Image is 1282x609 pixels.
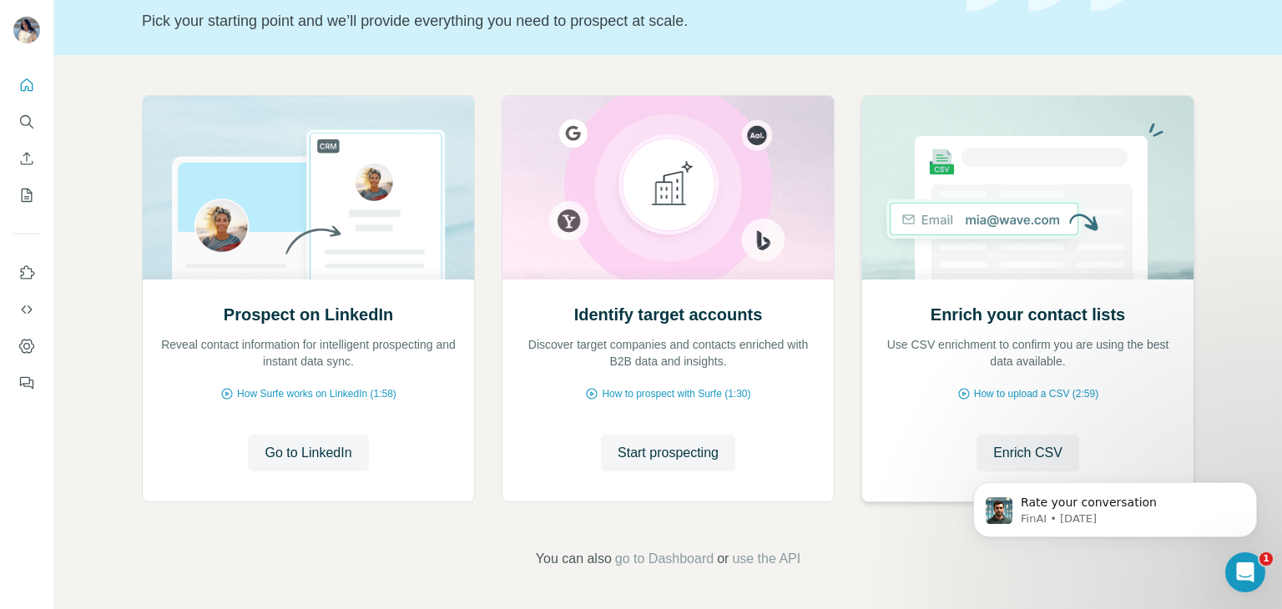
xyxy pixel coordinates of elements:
span: Go to LinkedIn [265,443,351,463]
button: My lists [13,180,40,210]
span: Start prospecting [618,443,719,463]
button: Quick start [13,70,40,100]
button: Enrich CSV [13,143,40,174]
button: Use Surfe on LinkedIn [13,258,40,288]
img: Prospect on LinkedIn [142,96,475,279]
p: Discover target companies and contacts enriched with B2B data and insights. [519,336,817,370]
button: Use Surfe API [13,294,40,325]
p: Use CSV enrichment to confirm you are using the best data available. [879,336,1177,370]
button: Feedback [13,368,40,398]
h2: Identify target accounts [574,303,763,326]
span: or [717,549,729,569]
img: Avatar [13,17,40,43]
p: Reveal contact information for intelligent prospecting and instant data sync. [159,336,457,370]
span: 1 [1259,552,1273,566]
button: Start prospecting [601,435,735,471]
button: Enrich CSV [977,435,1079,471]
h2: Prospect on LinkedIn [224,303,393,326]
button: go to Dashboard [615,549,714,569]
iframe: Intercom notifications message [948,447,1282,564]
h2: Enrich your contact lists [931,303,1125,326]
span: How Surfe works on LinkedIn (1:58) [237,386,396,401]
img: Identify target accounts [502,96,835,279]
span: You can also [536,549,612,569]
button: Go to LinkedIn [248,435,368,471]
span: How to upload a CSV (2:59) [974,386,1098,401]
iframe: Intercom live chat [1225,552,1265,592]
span: Enrich CSV [993,443,1062,463]
img: Enrich your contact lists [861,96,1194,279]
span: How to prospect with Surfe (1:30) [602,386,750,401]
button: Dashboard [13,331,40,361]
p: Pick your starting point and we’ll provide everything you need to prospect at scale. [142,9,946,33]
button: Search [13,107,40,137]
button: use the API [732,549,800,569]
